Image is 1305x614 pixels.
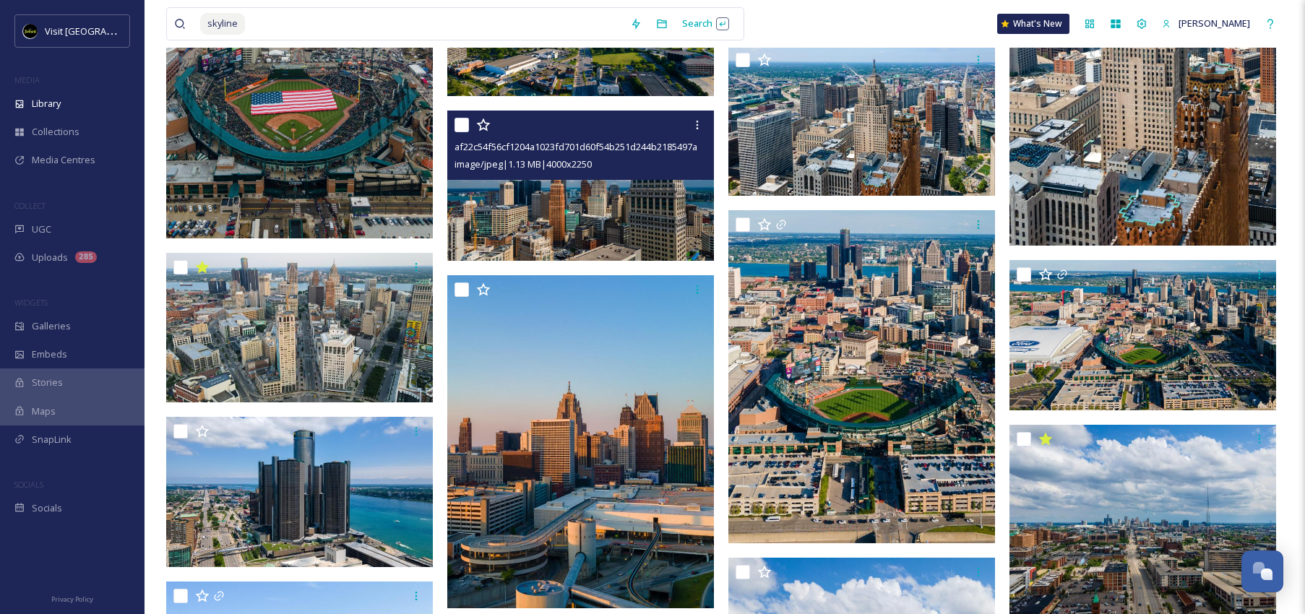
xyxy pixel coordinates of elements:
span: skyline [200,13,245,34]
img: 505c74c7b976942da14c713bf20949697e73d38dddebae97e344172421df5a0d.jpg [166,253,433,403]
span: SnapLink [32,433,72,446]
img: eae94a4de3622060462f8c2d4d9b6dc3d3193bde0ed68d472536cb335eee10ab.jpg [728,210,995,543]
img: 161fde803074ef8ed3a342fe061b2ca52a8ac25f03e6c8ec3098ef2cb1064851.jpg [1009,260,1276,410]
span: Socials [32,501,62,515]
span: MEDIA [14,74,40,85]
span: Maps [32,405,56,418]
span: Media Centres [32,153,95,167]
img: bab9aa91125845eae957cedbfd67a9cb3178b5f1ed447fe93499adc67766137f.jpg [728,46,995,196]
span: Stories [32,376,63,389]
div: Search [675,9,736,38]
span: Uploads [32,251,68,264]
span: UGC [32,222,51,236]
img: 0517fa55b9def61c5d9c27700806e41230c73f392e20f4162830232315f9be56.jpg [447,275,714,608]
img: e5ceaa7f17cf8d380dfd2d7b3970c1b2aca7ff05fb7c7d509f3542d3fe1dd9ae.jpg [166,417,433,567]
span: Embeds [32,347,67,361]
span: COLLECT [14,200,46,211]
span: Collections [32,125,79,139]
img: af22c54f56cf1204a1023fd701d60f54b251d244b2185497ad8e594352d20c2d.jpg [447,111,714,261]
span: Visit [GEOGRAPHIC_DATA] [45,24,157,38]
a: [PERSON_NAME] [1155,9,1257,38]
img: VISIT%20DETROIT%20LOGO%20-%20BLACK%20BACKGROUND.png [23,24,38,38]
a: Privacy Policy [51,589,93,607]
span: Galleries [32,319,71,333]
button: Open Chat [1241,550,1283,592]
div: 285 [75,251,97,263]
span: Library [32,97,61,111]
span: af22c54f56cf1204a1023fd701d60f54b251d244b2185497ad8e594352d20c2d.jpg [455,139,791,153]
span: Privacy Policy [51,594,93,604]
span: WIDGETS [14,297,48,308]
span: image/jpeg | 1.13 MB | 4000 x 2250 [455,157,592,170]
span: [PERSON_NAME] [1179,17,1250,30]
span: SOCIALS [14,479,43,490]
a: What's New [997,14,1069,34]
